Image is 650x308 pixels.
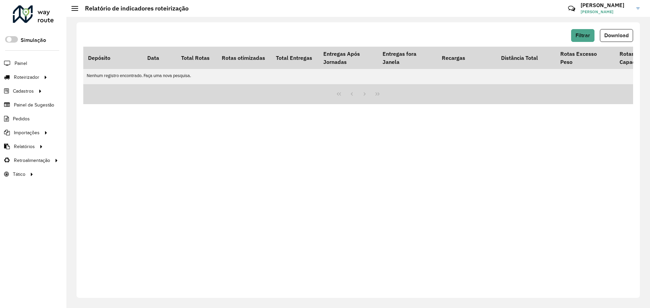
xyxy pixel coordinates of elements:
[556,47,615,69] th: Rotas Excesso Peso
[378,47,437,69] th: Entregas fora Janela
[437,47,496,69] th: Recargas
[13,88,34,95] span: Cadastros
[600,29,633,42] button: Download
[271,47,319,69] th: Total Entregas
[14,129,40,136] span: Importações
[14,157,50,164] span: Retroalimentação
[13,171,25,178] span: Tático
[319,47,378,69] th: Entregas Após Jornadas
[14,74,39,81] span: Roteirizador
[176,47,217,69] th: Total Rotas
[581,9,631,15] span: [PERSON_NAME]
[14,143,35,150] span: Relatórios
[14,101,54,109] span: Painel de Sugestão
[78,5,189,12] h2: Relatório de indicadores roteirização
[143,47,176,69] th: Data
[83,47,143,69] th: Depósito
[15,60,27,67] span: Painel
[576,32,590,38] span: Filtrar
[217,47,271,69] th: Rotas otimizadas
[564,1,579,16] a: Contato Rápido
[604,32,629,38] span: Download
[13,115,30,122] span: Pedidos
[496,47,556,69] th: Distância Total
[21,36,46,44] label: Simulação
[571,29,594,42] button: Filtrar
[581,2,631,8] h3: [PERSON_NAME]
